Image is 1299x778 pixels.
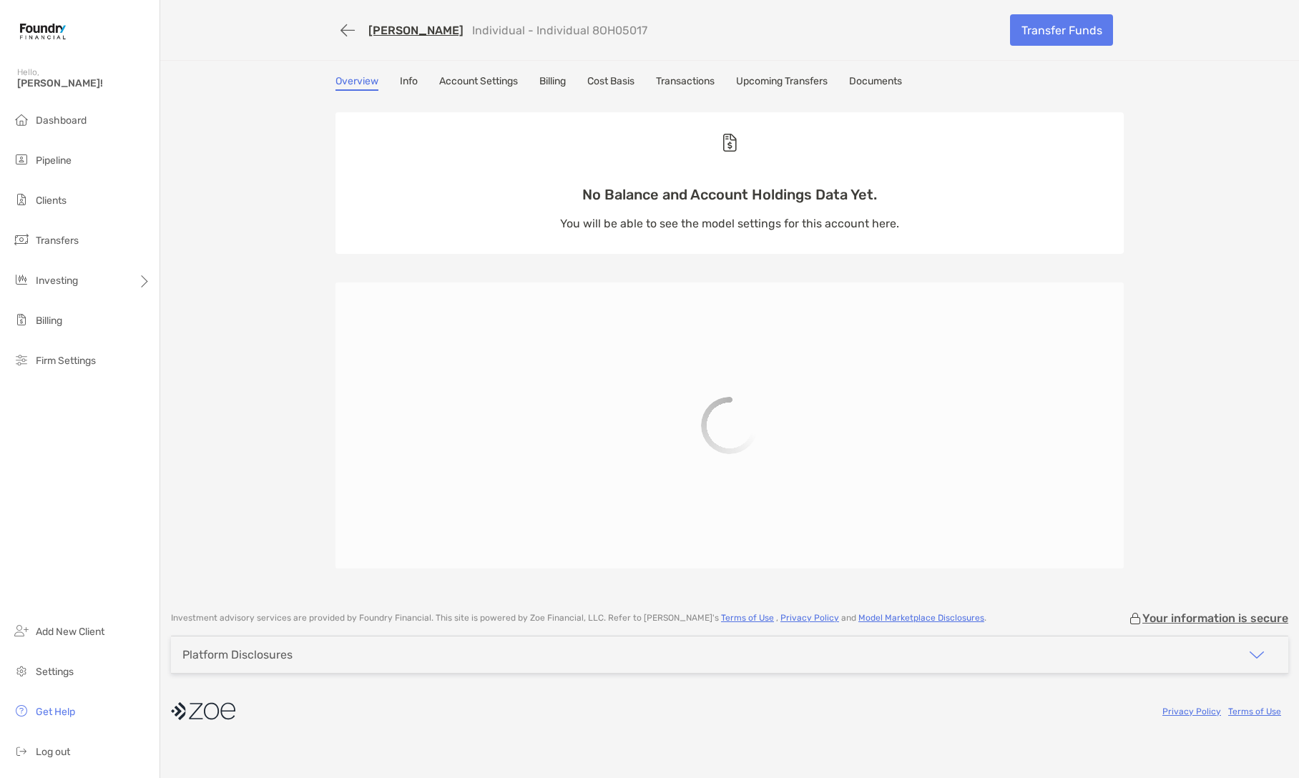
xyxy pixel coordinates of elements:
[560,215,899,232] p: You will be able to see the model settings for this account here.
[849,75,902,91] a: Documents
[587,75,634,91] a: Cost Basis
[13,702,30,719] img: get-help icon
[721,613,774,623] a: Terms of Use
[36,235,79,247] span: Transfers
[1142,611,1288,625] p: Your information is secure
[13,271,30,288] img: investing icon
[36,706,75,718] span: Get Help
[368,24,464,37] a: [PERSON_NAME]
[1010,14,1113,46] a: Transfer Funds
[472,24,647,37] p: Individual - Individual 8OH05017
[13,231,30,248] img: transfers icon
[13,742,30,759] img: logout icon
[539,75,566,91] a: Billing
[736,75,828,91] a: Upcoming Transfers
[36,666,74,678] span: Settings
[36,315,62,327] span: Billing
[439,75,518,91] a: Account Settings
[36,194,67,207] span: Clients
[335,75,378,91] a: Overview
[17,6,69,57] img: Zoe Logo
[560,186,899,204] p: No Balance and Account Holdings Data Yet.
[13,351,30,368] img: firm-settings icon
[171,695,235,727] img: company logo
[1248,646,1265,664] img: icon arrow
[656,75,715,91] a: Transactions
[36,275,78,287] span: Investing
[17,77,151,89] span: [PERSON_NAME]!
[36,114,87,127] span: Dashboard
[36,154,72,167] span: Pipeline
[13,662,30,679] img: settings icon
[36,746,70,758] span: Log out
[171,613,986,624] p: Investment advisory services are provided by Foundry Financial . This site is powered by Zoe Fina...
[858,613,984,623] a: Model Marketplace Disclosures
[13,622,30,639] img: add_new_client icon
[1162,706,1221,717] a: Privacy Policy
[1228,706,1281,717] a: Terms of Use
[13,311,30,328] img: billing icon
[13,151,30,168] img: pipeline icon
[13,111,30,128] img: dashboard icon
[36,626,104,638] span: Add New Client
[400,75,418,91] a: Info
[13,191,30,208] img: clients icon
[780,613,839,623] a: Privacy Policy
[182,648,293,661] div: Platform Disclosures
[36,355,96,367] span: Firm Settings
